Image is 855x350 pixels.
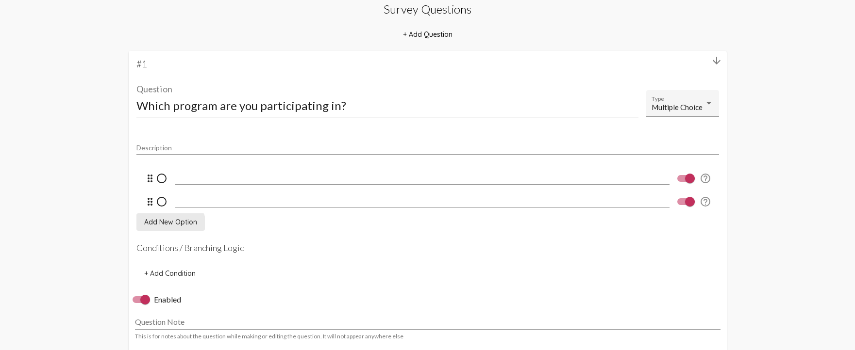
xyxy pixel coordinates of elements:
span: + Add Condition [144,269,196,278]
button: + Add Condition [136,265,203,282]
mat-icon: help_outline [700,173,711,184]
mat-hint: This is for notes about the question while making or editing the question. It will not appear any... [135,333,403,340]
button: + Add Question [395,26,460,43]
h4: Conditions / Branching Logic [136,242,719,253]
mat-icon: radio_button_unchecked [156,173,168,184]
mat-icon: drag_indicator [144,196,156,207]
mat-icon: drag_indicator [144,173,156,184]
mat-icon: radio_button_unchecked [156,196,168,207]
mat-select-trigger: Multiple Choice [652,103,703,111]
span: Enabled [154,294,181,305]
button: Add New Option [136,213,205,231]
span: + Add Question [403,30,453,39]
span: Add New Option [144,218,197,226]
h2: Survey Questions [384,2,471,16]
mat-icon: help_outline [700,196,711,207]
h3: #1 [136,59,719,69]
mat-icon: arrow_downward [711,55,722,66]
